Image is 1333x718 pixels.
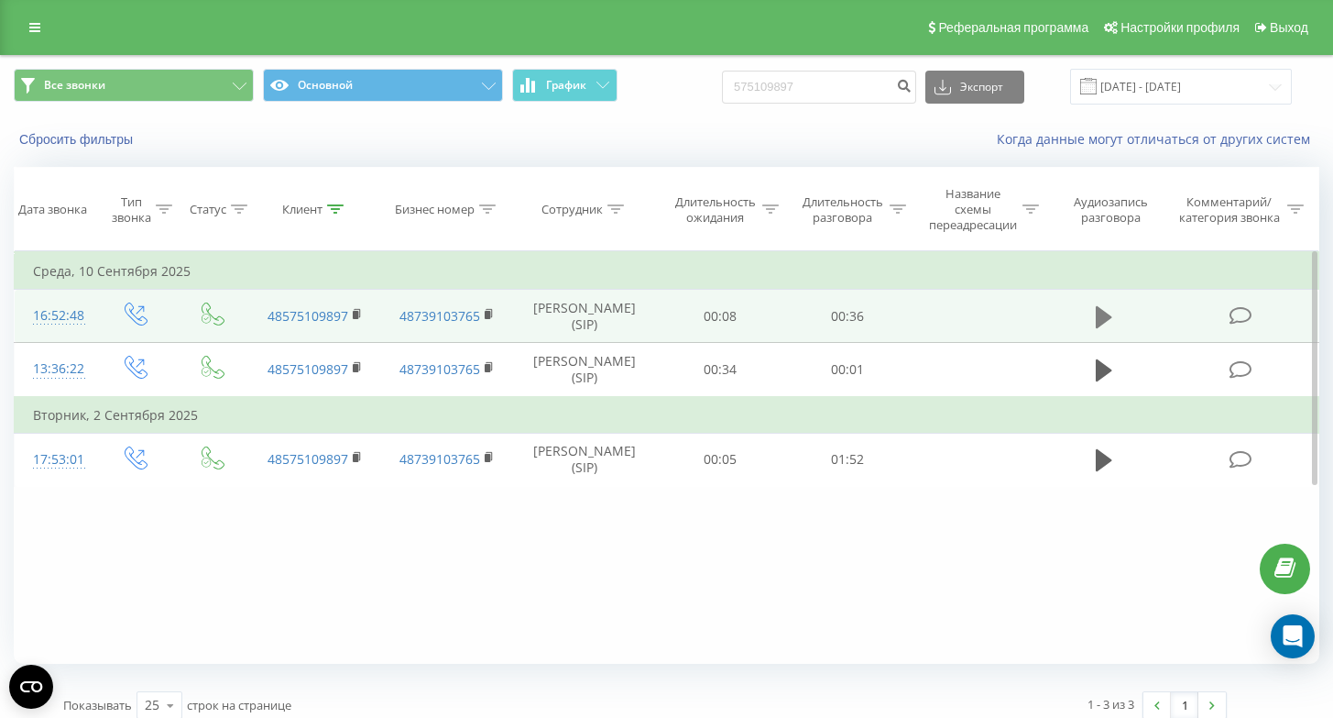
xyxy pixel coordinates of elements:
[1171,692,1198,718] a: 1
[395,202,475,217] div: Бизнес номер
[672,194,758,226] div: Длительность ожидания
[1271,614,1315,658] div: Open Intercom Messenger
[399,450,480,468] a: 48739103765
[282,202,322,217] div: Клиент
[783,433,911,486] td: 01:52
[656,433,783,486] td: 00:05
[1270,20,1308,35] span: Выход
[399,307,480,325] a: 48739103765
[145,696,159,714] div: 25
[1120,20,1240,35] span: Настройки профиля
[190,202,226,217] div: Статус
[187,697,291,713] span: строк на странице
[938,20,1088,35] span: Реферальная программа
[925,71,1024,104] button: Экспорт
[656,343,783,397] td: 00:34
[927,186,1018,233] div: Название схемы переадресации
[15,397,1319,434] td: Вторник, 2 Сентября 2025
[513,290,656,343] td: [PERSON_NAME] (SIP)
[268,360,348,378] a: 48575109897
[268,450,348,468] a: 48575109897
[15,253,1319,290] td: Среда, 10 Сентября 2025
[18,202,87,217] div: Дата звонка
[14,69,254,102] button: Все звонки
[1060,194,1162,226] div: Аудиозапись разговора
[541,202,603,217] div: Сотрудник
[268,307,348,325] a: 48575109897
[1087,695,1134,713] div: 1 - 3 из 3
[33,298,77,334] div: 16:52:48
[14,131,142,148] button: Сбросить фильтры
[63,697,132,713] span: Показывать
[783,343,911,397] td: 00:01
[399,360,480,378] a: 48739103765
[33,351,77,387] div: 13:36:22
[722,71,916,104] input: Поиск по номеру
[33,442,77,478] div: 17:53:01
[513,433,656,486] td: [PERSON_NAME] (SIP)
[44,78,105,93] span: Все звонки
[656,290,783,343] td: 00:08
[800,194,885,226] div: Длительность разговора
[1175,194,1283,226] div: Комментарий/категория звонка
[263,69,503,102] button: Основной
[9,665,53,709] button: Open CMP widget
[513,343,656,397] td: [PERSON_NAME] (SIP)
[546,79,586,92] span: График
[112,194,151,226] div: Тип звонка
[997,130,1319,148] a: Когда данные могут отличаться от других систем
[783,290,911,343] td: 00:36
[512,69,617,102] button: График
